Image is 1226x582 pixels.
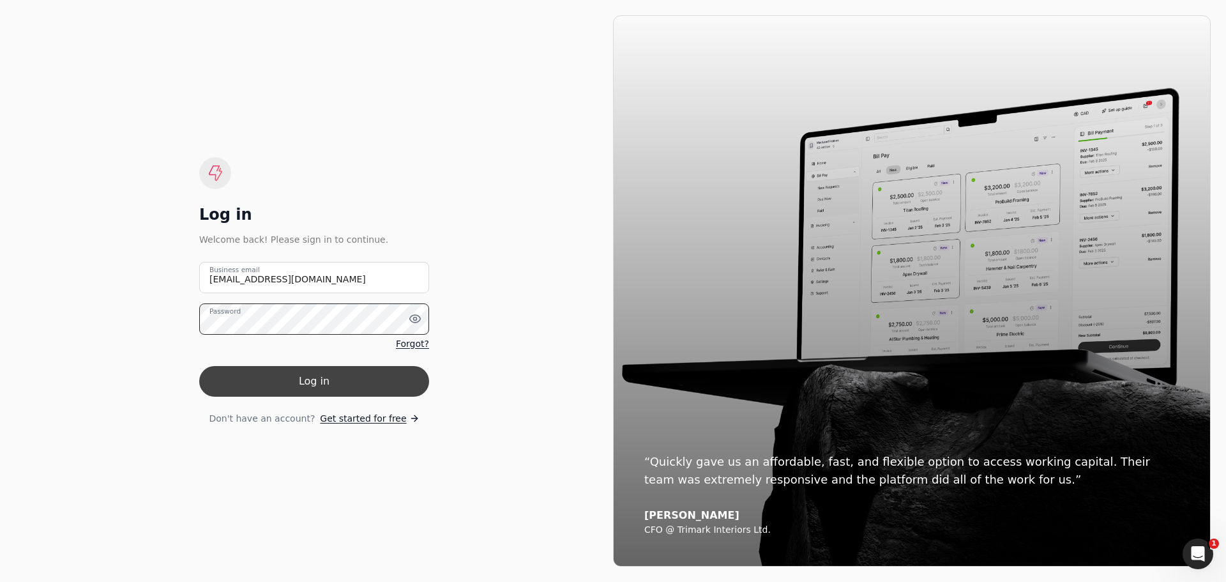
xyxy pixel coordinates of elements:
[209,306,241,316] label: Password
[199,366,429,397] button: Log in
[320,412,406,425] span: Get started for free
[199,233,429,247] div: Welcome back! Please sign in to continue.
[320,412,419,425] a: Get started for free
[644,453,1179,489] div: “Quickly gave us an affordable, fast, and flexible option to access working capital. Their team w...
[209,264,260,275] label: Business email
[1183,539,1213,569] iframe: Intercom live chat
[209,412,315,425] span: Don't have an account?
[644,525,1179,536] div: CFO @ Trimark Interiors Ltd.
[199,204,429,225] div: Log in
[644,509,1179,522] div: [PERSON_NAME]
[1209,539,1219,549] span: 1
[396,337,429,351] a: Forgot?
